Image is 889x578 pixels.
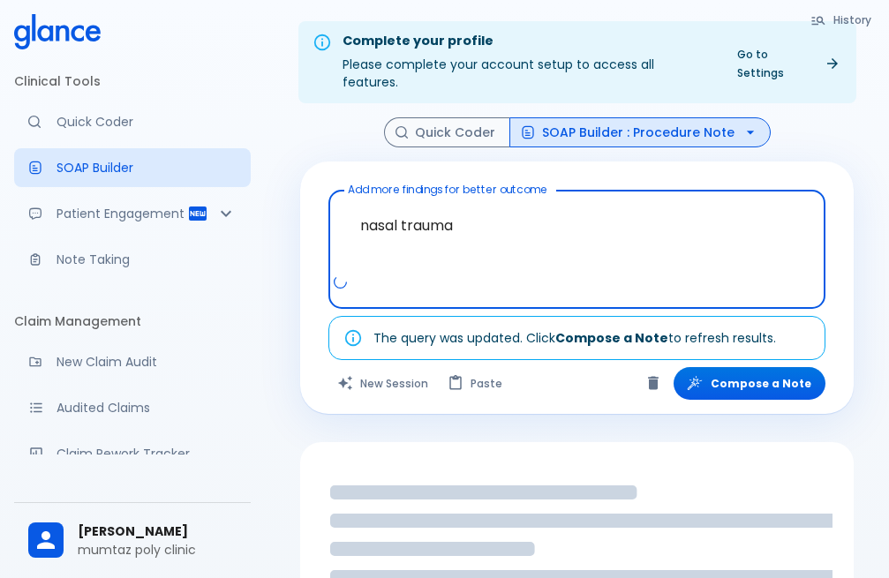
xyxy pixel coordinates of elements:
a: Go to Settings [727,41,849,86]
li: Clinical Tools [14,60,251,102]
button: Clear [640,370,667,396]
button: SOAP Builder : Procedure Note [509,117,771,148]
p: mumtaz poly clinic [78,541,237,559]
button: Compose a Note [674,367,825,400]
button: Quick Coder [384,117,510,148]
p: Audited Claims [57,399,237,417]
a: View audited claims [14,388,251,427]
p: Note Taking [57,251,237,268]
div: [PERSON_NAME]mumtaz poly clinic [14,510,251,571]
div: Patient Reports & Referrals [14,194,251,233]
button: History [802,7,882,33]
p: SOAP Builder [57,159,237,176]
a: Moramiz: Find ICD10AM codes instantly [14,102,251,141]
button: Paste from clipboard [439,367,513,400]
p: Claim Rework Tracker [57,445,237,462]
div: The query was updated. Click to refresh results. [373,322,776,354]
div: Please complete your account setup to access all features. [343,26,712,98]
p: Patient Engagement [57,205,187,222]
strong: Compose a Note [555,329,668,347]
a: Docugen: Compose a clinical documentation in seconds [14,148,251,187]
li: Claim Management [14,300,251,342]
p: Quick Coder [57,113,237,131]
span: [PERSON_NAME] [78,522,237,541]
a: Audit a new claim [14,342,251,381]
p: New Claim Audit [57,353,237,371]
a: Advanced note-taking [14,240,251,279]
textarea: nasal trauma [341,198,813,274]
div: Complete your profile [343,32,712,51]
button: Clears all inputs and results. [328,367,439,400]
a: Monitor progress of claim corrections [14,434,251,473]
